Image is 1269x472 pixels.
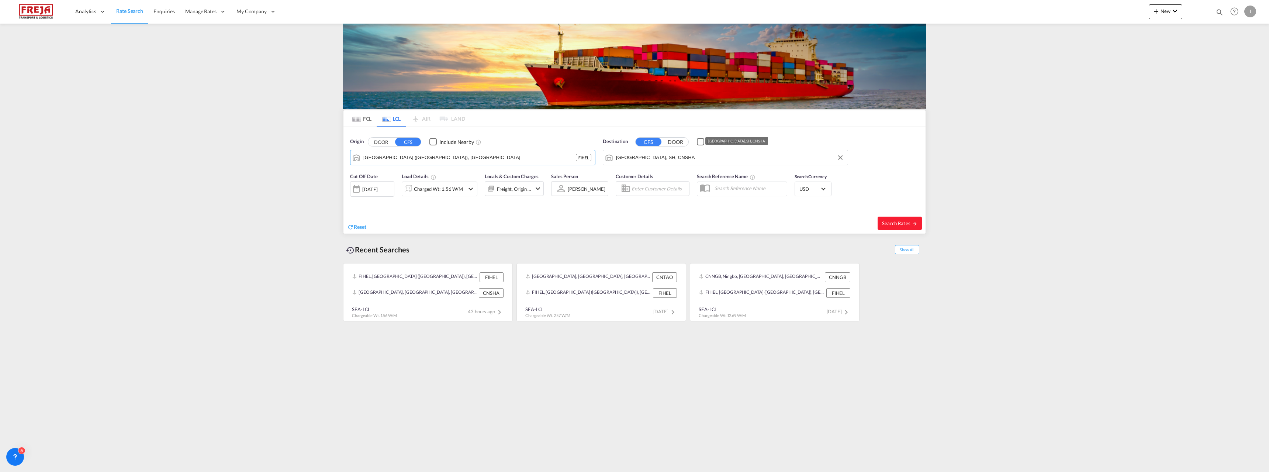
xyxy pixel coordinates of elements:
[1228,5,1241,18] span: Help
[1216,8,1224,16] md-icon: icon-magnify
[347,110,465,127] md-pagination-wrapper: Use the left and right arrow keys to navigate between tabs
[1152,8,1179,14] span: New
[485,173,539,179] span: Locals & Custom Charges
[354,224,366,230] span: Reset
[636,138,661,146] button: CFS
[882,220,917,226] span: Search Rates
[347,110,377,127] md-tab-item: FCL
[526,288,651,298] div: FIHEL, Helsingfors (Helsinki), Finland, Northern Europe, Europe
[185,8,217,15] span: Manage Rates
[75,8,96,15] span: Analytics
[347,223,366,231] div: icon-refreshReset
[350,138,363,145] span: Origin
[352,306,397,313] div: SEA-LCL
[350,181,394,197] div: [DATE]
[480,272,504,282] div: FIHEL
[497,184,532,194] div: Freight Origin Destination
[690,263,860,321] recent-search-card: CNNGB, Ningbo, [GEOGRAPHIC_DATA], [GEOGRAPHIC_DATA], [GEOGRAPHIC_DATA] & [GEOGRAPHIC_DATA], [GEOG...
[343,241,412,258] div: Recent Searches
[525,313,570,318] span: Chargeable Wt. 2.57 W/M
[476,139,481,145] md-icon: Unchecked: Ignores neighbouring ports when fetching rates.Checked : Includes neighbouring ports w...
[1216,8,1224,19] div: icon-magnify
[632,183,687,194] input: Enter Customer Details
[346,246,355,255] md-icon: icon-backup-restore
[842,308,851,317] md-icon: icon-chevron-right
[343,24,926,109] img: LCL+%26+FCL+BACKGROUND.png
[895,245,919,254] span: Show All
[352,272,478,282] div: FIHEL, Helsingfors (Helsinki), Finland, Northern Europe, Europe
[825,272,850,282] div: CNNGB
[697,173,755,179] span: Search Reference Name
[395,138,421,146] button: CFS
[350,173,378,179] span: Cut Off Date
[11,3,61,20] img: 586607c025bf11f083711d99603023e7.png
[652,272,677,282] div: CNTAO
[568,186,605,192] div: [PERSON_NAME]
[347,224,354,230] md-icon: icon-refresh
[603,150,848,165] md-input-container: Shanghai, SH, CNSHA
[153,8,175,14] span: Enquiries
[663,138,688,146] button: DOOR
[827,309,851,314] span: [DATE]
[826,288,850,298] div: FIHEL
[525,306,570,313] div: SEA-LCL
[699,313,746,318] span: Chargeable Wt. 12.69 W/M
[414,184,463,194] div: Charged Wt: 1.56 W/M
[1171,7,1179,15] md-icon: icon-chevron-down
[799,183,827,194] md-select: Select Currency: $ USDUnited States Dollar
[350,196,356,206] md-datepicker: Select
[616,173,653,179] span: Customer Details
[708,137,765,145] div: [GEOGRAPHIC_DATA], SH, CNSHA
[343,263,513,321] recent-search-card: FIHEL, [GEOGRAPHIC_DATA] ([GEOGRAPHIC_DATA]), [GEOGRAPHIC_DATA], [GEOGRAPHIC_DATA], [GEOGRAPHIC_D...
[485,181,544,196] div: Freight Origin Destinationicon-chevron-down
[576,154,591,161] div: FIHEL
[402,173,436,179] span: Load Details
[466,185,475,193] md-icon: icon-chevron-down
[653,288,677,298] div: FIHEL
[668,308,677,317] md-icon: icon-chevron-right
[431,174,436,180] md-icon: Chargeable Weight
[1244,6,1256,17] div: J
[697,138,741,146] md-checkbox: Checkbox No Ink
[362,186,377,193] div: [DATE]
[363,152,576,163] input: Search by Port
[116,8,143,14] span: Rate Search
[912,221,917,226] md-icon: icon-arrow-right
[603,138,628,145] span: Destination
[699,288,824,298] div: FIHEL, Helsingfors (Helsinki), Finland, Northern Europe, Europe
[567,183,606,194] md-select: Sales Person: Jarkko Lamminpaa
[699,306,746,313] div: SEA-LCL
[526,272,650,282] div: CNTAO, Qingdao, SD, China, Greater China & Far East Asia, Asia Pacific
[368,138,394,146] button: DOOR
[468,309,504,314] span: 43 hours ago
[516,263,686,321] recent-search-card: [GEOGRAPHIC_DATA], [GEOGRAPHIC_DATA], [GEOGRAPHIC_DATA], [GEOGRAPHIC_DATA], [GEOGRAPHIC_DATA] & [...
[343,127,926,234] div: Origin DOOR CFS Checkbox No InkUnchecked: Ignores neighbouring ports when fetching rates.Checked ...
[352,313,397,318] span: Chargeable Wt. 1.56 W/M
[795,174,827,179] span: Search Currency
[377,110,406,127] md-tab-item: LCL
[350,150,595,165] md-input-container: Helsingfors (Helsinki), FIHEL
[352,288,477,298] div: CNSHA, Shanghai, SH, China, Greater China & Far East Asia, Asia Pacific
[1152,7,1161,15] md-icon: icon-plus 400-fg
[429,138,474,146] md-checkbox: Checkbox No Ink
[551,173,578,179] span: Sales Person
[653,309,677,314] span: [DATE]
[835,152,846,163] button: Clear Input
[439,138,474,146] div: Include Nearby
[1149,4,1182,19] button: icon-plus 400-fgNewicon-chevron-down
[750,174,755,180] md-icon: Your search will be saved by the below given name
[495,308,504,317] md-icon: icon-chevron-right
[479,288,504,298] div: CNSHA
[402,182,477,196] div: Charged Wt: 1.56 W/Micon-chevron-down
[699,272,823,282] div: CNNGB, Ningbo, ZJ, China, Greater China & Far East Asia, Asia Pacific
[878,217,922,230] button: Search Ratesicon-arrow-right
[1228,5,1244,18] div: Help
[533,184,542,193] md-icon: icon-chevron-down
[799,186,820,192] span: USD
[711,183,787,194] input: Search Reference Name
[616,152,844,163] input: Search by Port
[236,8,267,15] span: My Company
